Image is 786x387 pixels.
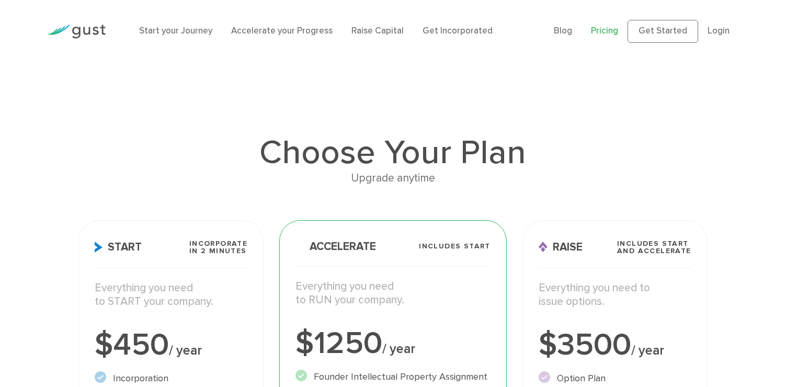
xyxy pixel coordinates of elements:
img: Start Icon X2 [95,242,102,253]
p: Everything you need to issue options. [539,281,691,309]
img: Raise Icon [539,242,548,253]
span: / year [169,343,202,358]
a: Pricing [591,26,618,36]
span: Includes START and ACCELERATE [617,240,691,255]
li: Option Plan [539,371,691,385]
span: Raise [539,242,583,253]
img: Gust Logo [47,25,106,39]
span: Start [95,242,142,253]
h1: Choose Your Plan [78,136,707,169]
span: Accelerate [295,241,376,252]
p: Everything you need to START your company. [95,281,247,309]
span: Includes START [419,243,491,250]
li: Founder Intellectual Property Assignment [295,370,491,384]
div: $450 [95,329,247,361]
a: Login [708,26,730,36]
div: $1250 [295,328,491,359]
a: Blog [554,26,572,36]
a: Start your Journey [139,26,212,36]
p: Everything you need to RUN your company. [295,280,491,308]
div: Upgrade anytime [78,169,707,187]
a: Get Incorporated [423,26,493,36]
a: Raise Capital [351,26,404,36]
span: / year [382,341,415,357]
div: $3500 [539,329,691,361]
a: Get Started [628,20,698,43]
span: Incorporate in 2 Minutes [189,240,247,255]
li: Incorporation [95,371,247,385]
a: Accelerate your Progress [231,26,333,36]
span: / year [631,343,664,358]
